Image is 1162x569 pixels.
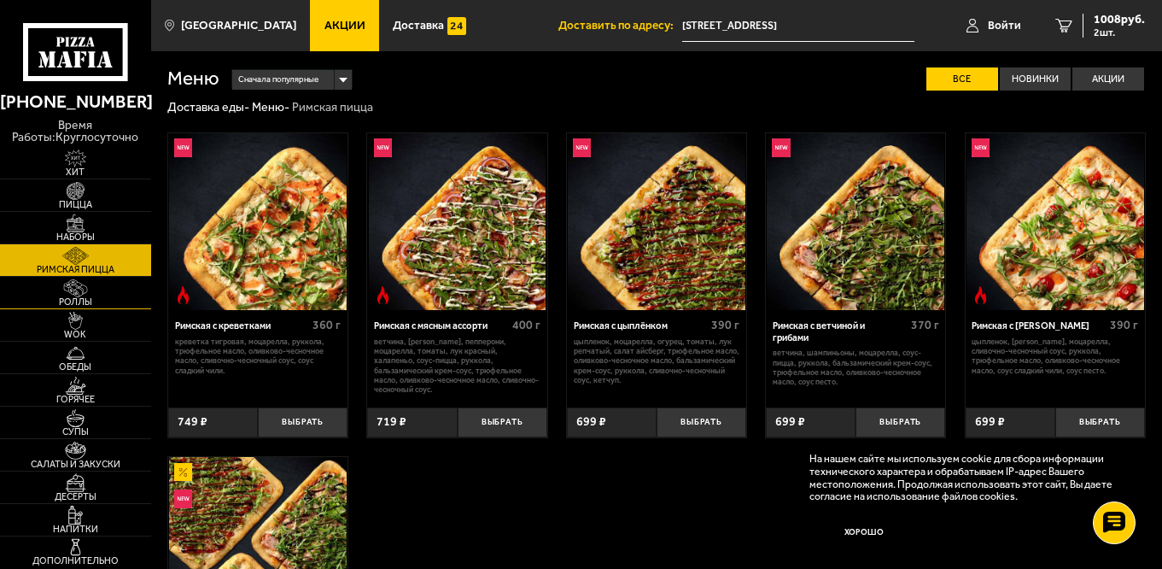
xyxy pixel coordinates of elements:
button: Выбрать [855,408,945,437]
img: Акционный [174,463,192,481]
div: Римская с цыплёнком [574,320,708,332]
img: Новинка [772,138,790,156]
img: Римская с томатами черри [966,133,1144,311]
span: [GEOGRAPHIC_DATA] [181,20,296,32]
div: Римская с ветчиной и грибами [773,320,907,343]
span: 400 г [512,318,540,332]
span: Акции [324,20,365,32]
a: НовинкаРимская с ветчиной и грибами [766,133,945,311]
button: Хорошо [809,515,919,552]
p: На нашем сайте мы используем cookie для сбора информации технического характера и обрабатываем IP... [809,453,1124,503]
input: Ваш адрес доставки [682,10,914,42]
a: НовинкаРимская с цыплёнком [567,133,746,311]
span: 370 г [911,318,939,332]
span: 1008 руб. [1094,14,1145,26]
div: Римская пицца [292,100,373,115]
span: Сначала популярные [238,68,318,91]
button: Выбрать [258,408,347,437]
label: Все [926,67,998,91]
span: Доставить по адресу: [558,20,682,32]
p: ветчина, [PERSON_NAME], пепперони, моцарелла, томаты, лук красный, халапеньо, соус-пицца, руккола... [374,337,540,395]
div: Римская с [PERSON_NAME] [972,320,1106,332]
span: 390 г [711,318,739,332]
span: 719 ₽ [377,416,406,428]
img: Новинка [972,138,990,156]
p: ветчина, шампиньоны, моцарелла, соус-пицца, руккола, бальзамический крем-соус, трюфельное масло, ... [773,348,939,386]
p: цыпленок, моцарелла, огурец, томаты, лук репчатый, салат айсберг, трюфельное масло, оливково-чесн... [574,337,740,385]
img: 15daf4d41897b9f0e9f617042186c801.svg [447,17,465,35]
img: Римская с ветчиной и грибами [767,133,944,311]
div: Римская с креветками [175,320,309,332]
a: НовинкаОстрое блюдоРимская с мясным ассорти [367,133,546,311]
span: 2 шт. [1094,27,1145,38]
p: цыпленок, [PERSON_NAME], моцарелла, сливочно-чесночный соус, руккола, трюфельное масло, оливково-... [972,337,1138,375]
span: 390 г [1110,318,1138,332]
img: Острое блюдо [174,286,192,304]
img: Новинка [573,138,591,156]
label: Акции [1072,67,1144,91]
img: Острое блюдо [374,286,392,304]
img: Римская с креветками [169,133,347,311]
span: 699 ₽ [775,416,805,428]
h1: Меню [167,69,219,89]
div: Римская с мясным ассорти [374,320,508,332]
span: 360 г [312,318,341,332]
span: 699 ₽ [576,416,606,428]
button: Выбрать [1055,408,1145,437]
a: Доставка еды- [167,100,249,114]
span: 749 ₽ [178,416,207,428]
p: креветка тигровая, моцарелла, руккола, трюфельное масло, оливково-чесночное масло, сливочно-чесно... [175,337,342,375]
img: Римская с мясным ассорти [369,133,546,311]
img: Новинка [374,138,392,156]
a: НовинкаОстрое блюдоРимская с томатами черри [966,133,1145,311]
img: Новинка [174,138,192,156]
img: Острое блюдо [972,286,990,304]
span: Доставка [393,20,444,32]
label: Новинки [1000,67,1071,91]
span: 699 ₽ [975,416,1005,428]
img: Римская с цыплёнком [568,133,745,311]
span: Войти [988,20,1021,32]
a: НовинкаОстрое блюдоРимская с креветками [168,133,347,311]
button: Выбрать [458,408,547,437]
a: Меню- [252,100,289,114]
button: Выбрать [657,408,746,437]
img: Новинка [174,490,192,507]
